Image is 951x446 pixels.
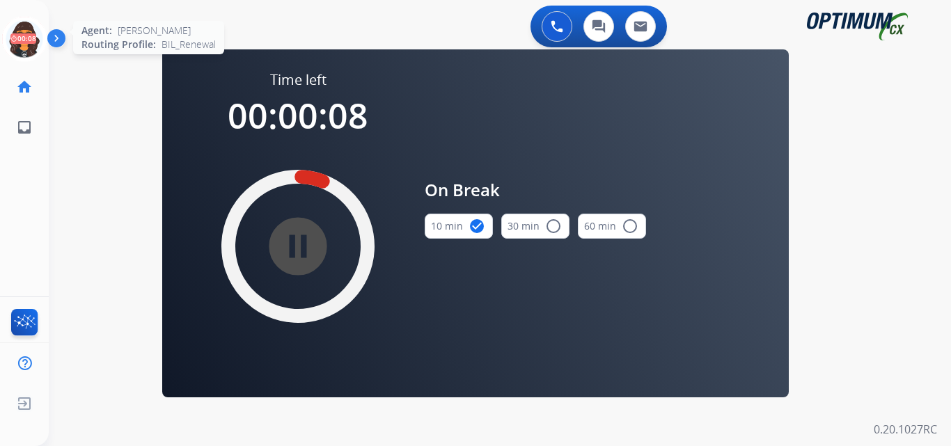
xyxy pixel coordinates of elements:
button: 30 min [501,214,569,239]
mat-icon: radio_button_unchecked [545,218,562,234]
span: Time left [270,70,327,90]
button: 10 min [425,214,493,239]
button: 60 min [578,214,646,239]
mat-icon: radio_button_unchecked [622,218,638,234]
span: 00:00:08 [228,92,368,139]
span: Routing Profile: [81,38,156,51]
mat-icon: inbox [16,119,33,136]
span: Agent: [81,24,112,38]
span: [PERSON_NAME] [118,24,191,38]
span: On Break [425,177,646,202]
span: BIL_Renewal [162,38,216,51]
mat-icon: home [16,79,33,95]
p: 0.20.1027RC [874,421,937,438]
mat-icon: pause_circle_filled [290,238,306,255]
mat-icon: check_circle [469,218,485,234]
